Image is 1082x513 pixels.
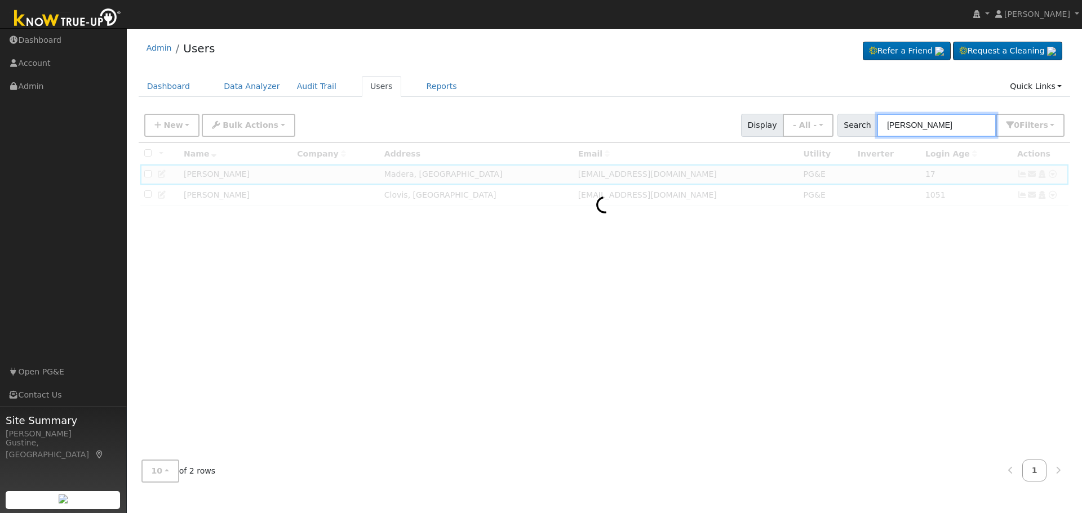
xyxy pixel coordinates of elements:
[183,42,215,55] a: Users
[741,114,783,137] span: Display
[215,76,289,97] a: Data Analyzer
[152,466,163,475] span: 10
[144,114,200,137] button: New
[996,114,1065,137] button: 0Filters
[289,76,345,97] a: Audit Trail
[141,460,216,483] span: of 2 rows
[953,42,1062,61] a: Request a Cleaning
[139,76,199,97] a: Dashboard
[163,121,183,130] span: New
[863,42,951,61] a: Refer a Friend
[59,494,68,503] img: retrieve
[783,114,833,137] button: - All -
[935,47,944,56] img: retrieve
[6,413,121,428] span: Site Summary
[1047,47,1056,56] img: retrieve
[202,114,295,137] button: Bulk Actions
[418,76,465,97] a: Reports
[6,437,121,461] div: Gustine, [GEOGRAPHIC_DATA]
[147,43,172,52] a: Admin
[837,114,877,137] span: Search
[1004,10,1070,19] span: [PERSON_NAME]
[1043,121,1048,130] span: s
[141,460,179,483] button: 10
[877,114,996,137] input: Search
[1022,460,1047,481] a: 1
[1019,121,1048,130] span: Filter
[362,76,401,97] a: Users
[6,428,121,440] div: [PERSON_NAME]
[223,121,278,130] span: Bulk Actions
[1001,76,1070,97] a: Quick Links
[8,6,127,32] img: Know True-Up
[95,450,105,459] a: Map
